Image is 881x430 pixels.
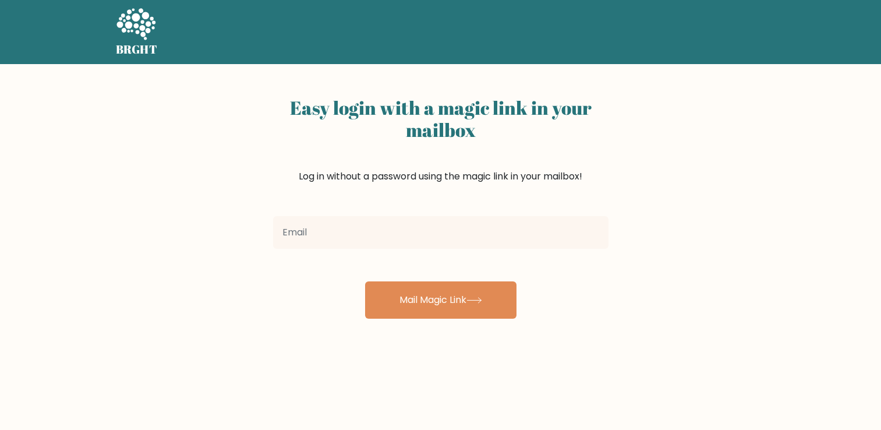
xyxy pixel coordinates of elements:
h2: Easy login with a magic link in your mailbox [273,97,608,142]
input: Email [273,216,608,249]
button: Mail Magic Link [365,281,516,319]
div: Log in without a password using the magic link in your mailbox! [273,92,608,212]
a: BRGHT [116,5,158,59]
h5: BRGHT [116,43,158,57]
